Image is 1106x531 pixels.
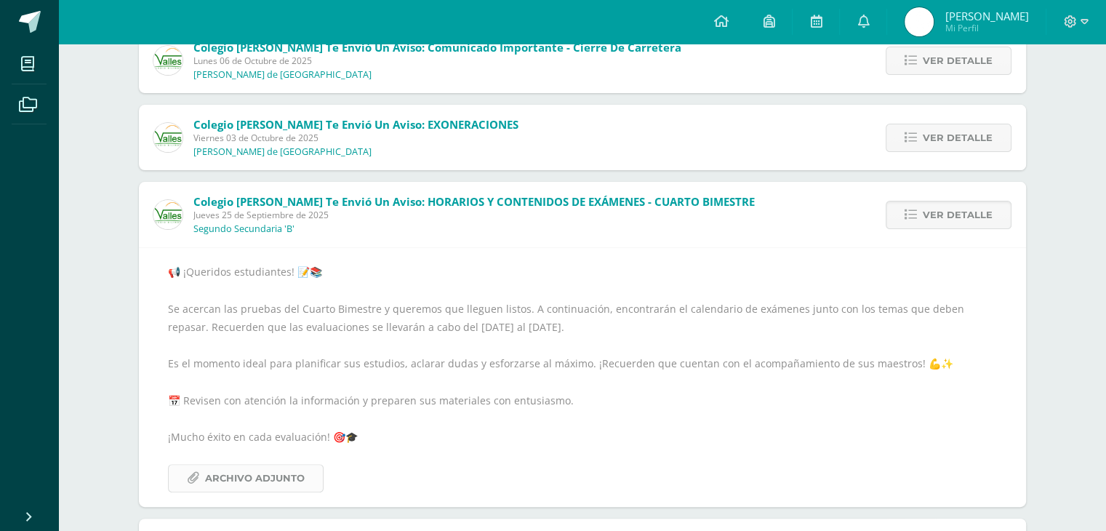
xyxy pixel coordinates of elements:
a: Archivo Adjunto [168,464,324,492]
span: Archivo Adjunto [205,465,305,492]
img: 3db471b5b2e24bac52b57b8c0cd79685.png [905,7,934,36]
span: Viernes 03 de Octubre de 2025 [193,132,518,144]
span: Ver detalle [923,201,993,228]
span: Lunes 06 de Octubre de 2025 [193,55,681,67]
span: Colegio [PERSON_NAME] te envió un aviso: HORARIOS Y CONTENIDOS DE EXÁMENES - CUARTO BIMESTRE [193,194,755,209]
span: Colegio [PERSON_NAME] te envió un aviso: Comunicado Importante - Cierre de carretera [193,40,681,55]
span: [PERSON_NAME] [945,9,1028,23]
div: 📢 ¡Queridos estudiantes! 📝📚 Se acercan las pruebas del Cuarto Bimestre y queremos que lleguen lis... [168,263,997,492]
span: Ver detalle [923,124,993,151]
p: [PERSON_NAME] de [GEOGRAPHIC_DATA] [193,69,372,81]
span: Colegio [PERSON_NAME] te envió un aviso: EXONERACIONES [193,117,518,132]
p: Segundo Secundaria 'B' [193,223,294,235]
span: Mi Perfil [945,22,1028,34]
img: 94564fe4cf850d796e68e37240ca284b.png [153,46,183,75]
img: 94564fe4cf850d796e68e37240ca284b.png [153,123,183,152]
img: 94564fe4cf850d796e68e37240ca284b.png [153,200,183,229]
span: Ver detalle [923,47,993,74]
span: Jueves 25 de Septiembre de 2025 [193,209,755,221]
p: [PERSON_NAME] de [GEOGRAPHIC_DATA] [193,146,372,158]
